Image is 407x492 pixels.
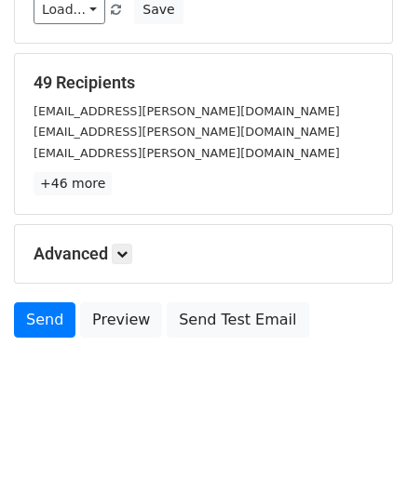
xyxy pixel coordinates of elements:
[34,146,340,160] small: [EMAIL_ADDRESS][PERSON_NAME][DOMAIN_NAME]
[34,104,340,118] small: [EMAIL_ADDRESS][PERSON_NAME][DOMAIN_NAME]
[167,302,308,338] a: Send Test Email
[34,244,373,264] h5: Advanced
[14,302,75,338] a: Send
[34,73,373,93] h5: 49 Recipients
[34,172,112,195] a: +46 more
[80,302,162,338] a: Preview
[314,403,407,492] iframe: Chat Widget
[34,125,340,139] small: [EMAIL_ADDRESS][PERSON_NAME][DOMAIN_NAME]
